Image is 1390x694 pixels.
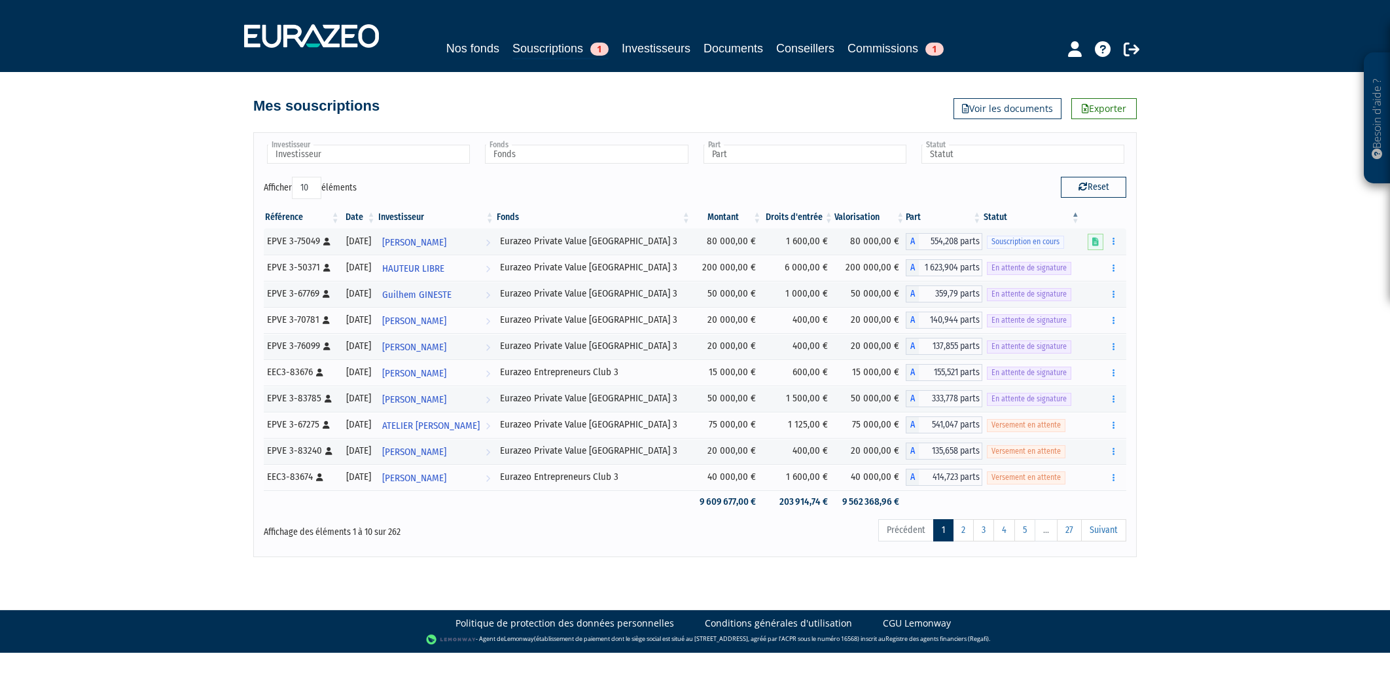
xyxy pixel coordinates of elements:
a: [PERSON_NAME] [377,386,495,412]
i: [Français] Personne physique [323,264,330,272]
span: A [906,443,919,460]
span: Guilhem GINESTE [382,283,452,307]
th: Fonds: activer pour trier la colonne par ordre croissant [495,206,692,228]
button: Reset [1061,177,1126,198]
div: A - Eurazeo Private Value Europe 3 [906,390,982,407]
div: EPVE 3-70781 [267,313,336,327]
div: [DATE] [346,392,372,405]
td: 40 000,00 € [834,464,906,490]
a: Commissions1 [847,39,944,58]
a: [PERSON_NAME] [377,359,495,386]
div: A - Eurazeo Private Value Europe 3 [906,338,982,355]
div: A - Eurazeo Private Value Europe 3 [906,285,982,302]
span: [PERSON_NAME] [382,361,446,386]
td: 20 000,00 € [834,333,906,359]
i: Voir l'investisseur [486,257,490,281]
th: Montant: activer pour trier la colonne par ordre croissant [692,206,762,228]
div: EPVE 3-67769 [267,287,336,301]
div: A - Eurazeo Private Value Europe 3 [906,259,982,276]
div: A - Eurazeo Private Value Europe 3 [906,312,982,329]
div: [DATE] [346,313,372,327]
i: [Français] Personne physique [323,238,330,246]
a: HAUTEUR LIBRE [377,255,495,281]
span: Versement en attente [987,471,1065,484]
div: Affichage des éléments 1 à 10 sur 262 [264,518,612,539]
a: Guilhem GINESTE [377,281,495,307]
div: [DATE] [346,234,372,248]
a: [PERSON_NAME] [377,438,495,464]
td: 600,00 € [762,359,834,386]
div: EEC3-83674 [267,470,336,484]
div: EPVE 3-83240 [267,444,336,458]
div: Eurazeo Private Value [GEOGRAPHIC_DATA] 3 [500,392,687,405]
a: Voir les documents [953,98,1061,119]
i: Voir l'investisseur [486,414,490,438]
span: [PERSON_NAME] [382,309,446,333]
i: Voir l'investisseur [486,466,490,490]
a: Documents [704,39,763,58]
a: Politique de protection des données personnelles [455,617,674,630]
span: Versement en attente [987,445,1065,458]
div: Eurazeo Private Value [GEOGRAPHIC_DATA] 3 [500,339,687,353]
span: 1 [590,43,609,56]
span: 541,047 parts [919,416,982,433]
span: A [906,416,919,433]
td: 200 000,00 € [692,255,762,281]
span: En attente de signature [987,367,1071,379]
th: Date: activer pour trier la colonne par ordre croissant [341,206,377,228]
a: Suivant [1081,519,1126,541]
td: 1 600,00 € [762,228,834,255]
td: 20 000,00 € [834,307,906,333]
i: Voir l'investisseur [486,361,490,386]
td: 1 125,00 € [762,412,834,438]
div: [DATE] [346,470,372,484]
a: [PERSON_NAME] [377,464,495,490]
a: 3 [973,519,994,541]
a: 2 [953,519,974,541]
div: EPVE 3-76099 [267,339,336,353]
div: Eurazeo Private Value [GEOGRAPHIC_DATA] 3 [500,313,687,327]
span: Souscription en cours [987,236,1064,248]
span: A [906,390,919,407]
a: Exporter [1071,98,1137,119]
img: logo-lemonway.png [426,633,476,646]
a: CGU Lemonway [883,617,951,630]
td: 6 000,00 € [762,255,834,281]
i: Voir l'investisseur [486,230,490,255]
span: 1 623,904 parts [919,259,982,276]
div: Eurazeo Private Value [GEOGRAPHIC_DATA] 3 [500,234,687,248]
span: HAUTEUR LIBRE [382,257,444,281]
a: [PERSON_NAME] [377,333,495,359]
a: Conditions générales d'utilisation [705,617,852,630]
span: En attente de signature [987,393,1071,405]
span: [PERSON_NAME] [382,440,446,464]
td: 20 000,00 € [834,438,906,464]
div: EPVE 3-75049 [267,234,336,248]
h4: Mes souscriptions [253,98,380,114]
div: EPVE 3-50371 [267,261,336,274]
i: Voir l'investisseur [486,309,490,333]
th: Référence : activer pour trier la colonne par ordre croissant [264,206,341,228]
div: A - Eurazeo Entrepreneurs Club 3 [906,364,982,381]
span: [PERSON_NAME] [382,388,446,412]
td: 40 000,00 € [692,464,762,490]
div: [DATE] [346,261,372,274]
th: Droits d'entrée: activer pour trier la colonne par ordre croissant [762,206,834,228]
td: 400,00 € [762,307,834,333]
i: Voir l'investisseur [486,335,490,359]
div: EPVE 3-67275 [267,418,336,431]
td: 75 000,00 € [834,412,906,438]
div: Eurazeo Entrepreneurs Club 3 [500,470,687,484]
a: ATELIER [PERSON_NAME] [377,412,495,438]
span: ATELIER [PERSON_NAME] [382,414,480,438]
div: EPVE 3-83785 [267,392,336,405]
td: 9 609 677,00 € [692,490,762,513]
a: Investisseurs [622,39,690,58]
div: A - Eurazeo Private Value Europe 3 [906,233,982,250]
span: En attente de signature [987,314,1071,327]
i: [Français] Personne physique [323,421,330,429]
a: Conseillers [776,39,834,58]
div: A - Eurazeo Private Value Europe 3 [906,443,982,460]
span: [PERSON_NAME] [382,466,446,490]
div: Eurazeo Private Value [GEOGRAPHIC_DATA] 3 [500,418,687,431]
